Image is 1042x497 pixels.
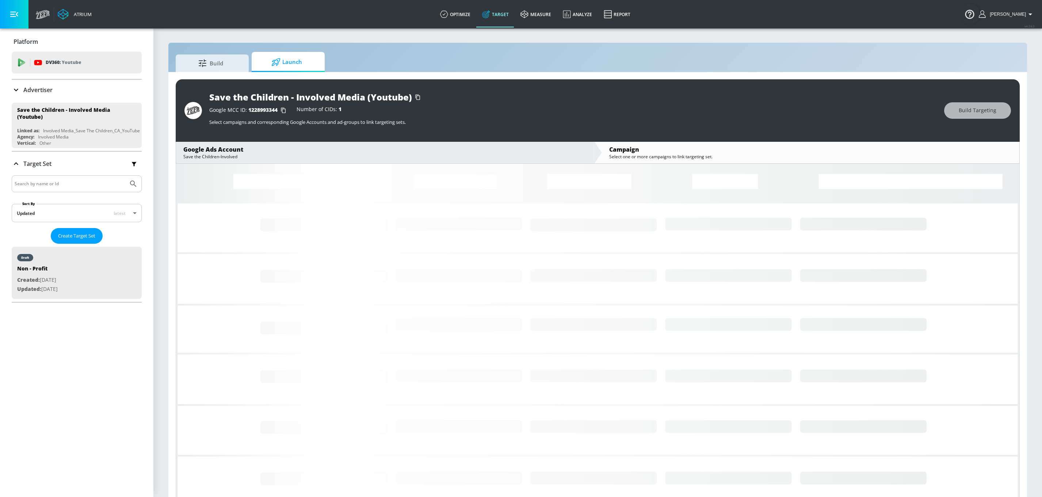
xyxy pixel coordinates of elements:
span: Updated: [17,285,41,292]
p: DV360: [46,58,81,67]
div: Updated [17,210,35,216]
a: Atrium [58,9,92,20]
span: 1228993344 [248,106,278,113]
span: login as: stephanie.wolklin@zefr.com [987,12,1026,17]
button: Open Resource Center [959,4,980,24]
div: Select one or more campaigns to link targeting set. [609,153,1012,160]
p: Advertiser [23,86,53,94]
a: Target [476,1,515,27]
div: Platform [12,31,142,52]
p: [DATE] [17,276,58,285]
div: Google Ads AccountSave the Children-Involved [176,142,593,163]
span: Create Target Set [58,232,95,240]
p: Platform [14,38,38,46]
a: optimize [434,1,476,27]
div: Atrium [71,11,92,18]
div: Linked as: [17,128,39,134]
div: Campaign [609,145,1012,153]
div: Agency: [17,134,34,140]
div: DV360: Youtube [12,52,142,73]
span: latest [114,210,126,216]
span: v 4.24.0 [1024,24,1035,28]
div: Involved Media [38,134,69,140]
div: draftNon - ProfitCreated:[DATE]Updated:[DATE] [12,247,142,299]
a: Report [598,1,636,27]
div: Save the Children - Involved Media (Youtube)Linked as:Involved Media_Save The Children_CA_YouTube... [12,103,142,148]
div: Vertical: [17,140,36,146]
div: Save the Children-Involved [183,153,586,160]
div: Number of CIDs: [297,107,341,114]
a: Analyze [557,1,598,27]
div: Save the Children - Involved Media (Youtube) [209,91,412,103]
div: Save the Children - Involved Media (Youtube) [17,106,130,120]
button: Create Target Set [51,228,103,244]
div: Target Set [12,175,142,302]
div: Other [39,140,51,146]
span: Launch [259,53,314,71]
div: Google MCC ID: [209,107,289,114]
div: Google Ads Account [183,145,586,153]
p: [DATE] [17,285,58,294]
span: Created: [17,276,40,283]
label: Sort By [21,201,37,206]
p: Youtube [62,58,81,66]
span: Build [183,54,238,72]
span: 1 [339,106,341,113]
div: draft [21,256,29,259]
div: Involved Media_Save The Children_CA_YouTube_GoogleAds [43,128,164,134]
nav: list of Target Set [12,244,142,302]
button: [PERSON_NAME] [979,10,1035,19]
p: Target Set [23,160,51,168]
div: Advertiser [12,80,142,100]
div: Non - Profit [17,265,58,276]
p: Select campaigns and corresponding Google Accounts and ad-groups to link targeting sets. [209,119,937,125]
a: measure [515,1,557,27]
div: Target Set [12,152,142,176]
input: Search by name or Id [15,179,125,189]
